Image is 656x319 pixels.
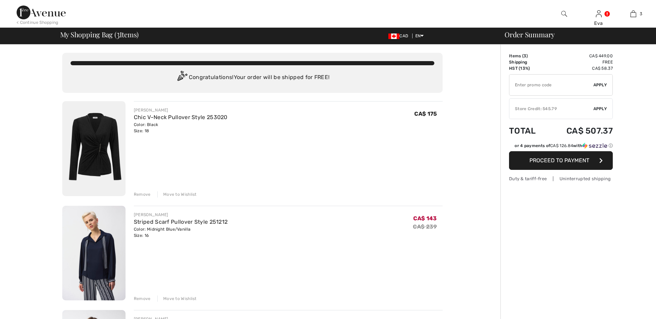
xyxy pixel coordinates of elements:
td: Shipping [509,59,547,65]
div: Congratulations! Your order will be shipped for FREE! [71,71,434,85]
span: CA$ 175 [414,110,437,117]
div: < Continue Shopping [17,19,58,26]
s: CA$ 239 [413,223,437,230]
span: 3 [640,11,642,17]
img: Congratulation2.svg [175,71,189,85]
div: or 4 payments of with [515,143,613,149]
div: Move to Wishlist [157,296,197,302]
img: My Info [596,10,602,18]
span: 3 [117,29,120,38]
td: CA$ 507.37 [547,119,613,143]
span: Apply [593,82,607,88]
span: Proceed to Payment [529,157,589,164]
td: Items ( ) [509,53,547,59]
div: Color: Black Size: 18 [134,122,228,134]
a: Chic V-Neck Pullover Style 253020 [134,114,228,120]
div: Remove [134,191,151,197]
td: Free [547,59,613,65]
span: EN [415,33,424,38]
img: 1ère Avenue [17,6,66,19]
button: Proceed to Payment [509,151,613,170]
span: CA$ 143 [413,215,437,222]
img: Sezzle [582,143,607,149]
a: Striped Scarf Pullover Style 251212 [134,219,228,225]
span: 3 [524,54,526,58]
div: Duty & tariff-free | Uninterrupted shipping [509,175,613,182]
input: Promo code [509,75,593,95]
img: search the website [561,10,567,18]
span: CAD [388,33,411,38]
img: Canadian Dollar [388,33,399,39]
div: Color: Midnight Blue/Vanilla Size: 16 [134,226,228,239]
div: Store Credit: 545.79 [509,106,593,112]
img: Striped Scarf Pullover Style 251212 [62,206,126,301]
td: CA$ 58.37 [547,65,613,71]
td: HST (13%) [509,65,547,71]
td: Total [509,119,547,143]
div: Remove [134,296,151,302]
div: or 4 payments ofCA$ 126.84withSezzle Click to learn more about Sezzle [509,143,613,151]
div: Order Summary [496,31,652,38]
span: Apply [593,106,607,112]
span: My Shopping Bag ( Items) [60,31,139,38]
div: Eva [582,20,616,27]
td: CA$ 449.00 [547,53,613,59]
a: 3 [616,10,650,18]
img: Chic V-Neck Pullover Style 253020 [62,101,126,196]
span: CA$ 126.84 [550,143,573,148]
div: [PERSON_NAME] [134,107,228,113]
img: My Bag [630,10,636,18]
a: Sign In [596,10,602,17]
div: Move to Wishlist [157,191,197,197]
div: [PERSON_NAME] [134,212,228,218]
